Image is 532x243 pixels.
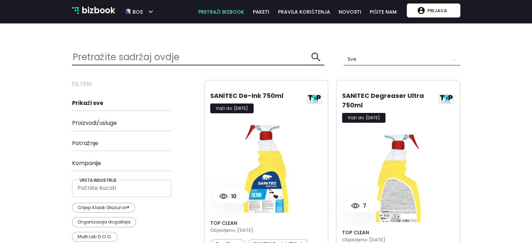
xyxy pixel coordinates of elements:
[342,91,432,110] h3: SANiTEC Degreaser Ultra 750ml
[72,160,196,166] h4: Kompanije
[342,135,454,222] img: product card
[425,4,449,17] p: Prijava
[228,192,236,201] p: 10
[72,50,311,65] input: Pretražite sadržaj ovdje
[311,52,321,62] span: search
[126,6,131,17] img: bos
[219,194,228,199] img: view count
[72,100,196,106] h4: Prikaži sve
[131,6,143,15] h5: bos
[210,220,322,226] h4: TOP CLEAN
[72,80,196,88] h3: Filteri
[351,203,360,208] img: view count
[72,232,118,242] p: Multi Lab D.O.O.
[72,120,196,126] h4: Proizvodi/usluge
[210,227,322,234] h5: Objavljeno: [DATE]
[72,203,135,213] p: Crijep Klasik Glazuron®
[72,4,115,17] a: bizbook
[407,3,460,17] button: Prijava
[210,125,322,213] img: product card
[72,7,79,14] img: bizbook
[360,202,366,210] p: 7
[348,54,456,65] span: Sve
[72,140,196,146] h4: Potražnje
[342,230,454,236] h4: TOP CLEAN
[274,8,334,16] a: pravila korištenja
[194,8,249,16] a: pretraži bizbook
[418,7,425,14] img: account logo
[78,178,118,183] h5: Vrsta industrije
[72,217,136,227] p: Organizacija događaja
[249,8,274,16] a: paketi
[342,113,385,123] p: Važi do: [DATE]
[81,4,115,17] p: bizbook
[210,91,300,100] h3: SANiTEC De-Ink 750ml
[210,103,254,113] p: Važi do: [DATE]
[335,8,366,16] a: novosti
[366,8,401,16] a: pišite nam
